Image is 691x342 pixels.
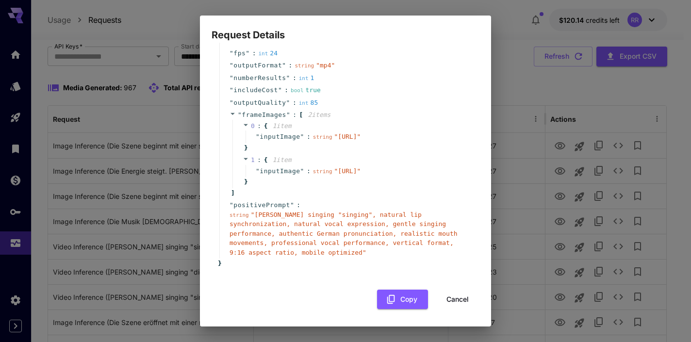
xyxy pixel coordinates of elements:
span: outputQuality [233,98,286,108]
span: : [307,132,311,142]
span: outputFormat [233,61,282,70]
span: } [243,143,248,153]
span: " [230,201,233,209]
span: : [293,110,296,120]
button: Copy [377,290,428,309]
span: : [257,155,261,165]
span: " [282,62,286,69]
span: ] [230,188,235,198]
span: " mp4 " [316,62,335,69]
span: int [299,75,309,81]
span: " [286,99,290,106]
span: { [264,155,268,165]
div: 85 [299,98,318,108]
span: } [243,177,248,187]
span: " [290,201,294,209]
span: string [313,134,332,140]
span: " [URL] " [334,167,361,175]
span: " [230,86,233,94]
span: fps [233,49,246,58]
span: : [257,121,261,131]
h2: Request Details [200,16,491,43]
span: includeCost [233,85,278,95]
span: " [230,62,233,69]
span: : [252,49,256,58]
button: Cancel [436,290,479,309]
span: inputImage [260,132,300,142]
span: int [299,100,309,106]
span: [ [299,110,303,120]
span: " [246,49,249,57]
span: " [230,74,233,81]
span: 1 item [272,156,291,163]
span: : [293,98,296,108]
span: " [286,74,290,81]
span: 1 [251,156,255,163]
span: positivePrompt [233,200,290,210]
span: string [313,168,332,175]
span: : [293,73,296,83]
span: : [296,200,300,210]
div: 24 [258,49,278,58]
span: " [URL] " [334,133,361,140]
span: : [289,61,293,70]
span: string [230,212,249,218]
span: 0 [251,122,255,130]
span: " [230,99,233,106]
span: " [238,111,242,118]
span: inputImage [260,166,300,176]
span: " [300,133,304,140]
span: bool [291,87,304,94]
span: : [307,166,311,176]
span: " [230,49,233,57]
span: " [286,111,290,118]
span: numberResults [233,73,286,83]
span: " [PERSON_NAME] singing "singing", natural lip synchronization, natural vocal expression, gentle ... [230,211,458,256]
span: : [284,85,288,95]
span: { [264,121,268,131]
span: 1 item [272,122,291,130]
div: true [291,85,321,95]
span: " [278,86,282,94]
span: } [216,259,222,268]
span: " [256,133,260,140]
span: string [295,63,314,69]
span: " [256,167,260,175]
div: 1 [299,73,314,83]
span: " [300,167,304,175]
span: int [258,50,268,57]
span: 2 item s [308,111,330,118]
span: frameImages [242,111,286,118]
